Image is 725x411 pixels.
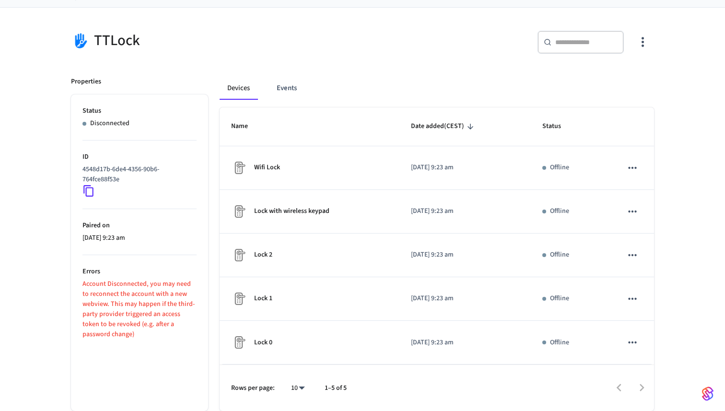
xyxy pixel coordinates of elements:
p: Lock 2 [254,250,272,260]
img: Placeholder Lock Image [231,247,246,263]
img: Placeholder Lock Image [231,160,246,176]
p: Account Disconnected, you may need to reconnect the account with a new webview. This may happen i... [82,279,197,340]
p: Lock 1 [254,294,272,304]
span: Date added(CEST) [411,119,477,134]
p: Paired on [82,221,197,231]
p: [DATE] 9:23 am [82,233,197,243]
p: Wifi Lock [254,163,280,173]
p: Offline [550,163,569,173]
p: Rows per page: [231,383,275,393]
img: Placeholder Lock Image [231,291,246,306]
p: [DATE] 9:23 am [411,250,519,260]
p: Lock 0 [254,338,272,348]
table: sticky table [220,107,654,364]
p: [DATE] 9:23 am [411,294,519,304]
p: Lock with wireless keypad [254,206,329,216]
p: Offline [550,250,569,260]
p: ID [82,152,197,162]
p: 4548d17b-6de4-4356-90b6-764fce88f53e [82,164,193,185]
p: [DATE] 9:23 am [411,338,519,348]
p: Errors [82,267,197,277]
p: Offline [550,294,569,304]
span: Name [231,119,260,134]
div: connected account tabs [220,77,654,100]
p: [DATE] 9:23 am [411,163,519,173]
img: TTLock Logo, Square [71,31,90,50]
p: Offline [550,206,569,216]
div: TTLock [71,31,357,50]
div: 10 [286,381,309,395]
img: Placeholder Lock Image [231,335,246,350]
p: Offline [550,338,569,348]
p: Disconnected [90,118,129,129]
p: 1–5 of 5 [325,383,347,393]
button: Events [269,77,304,100]
p: Status [82,106,197,116]
span: Status [542,119,573,134]
img: Placeholder Lock Image [231,204,246,219]
p: Properties [71,77,101,87]
button: Devices [220,77,257,100]
img: SeamLogoGradient.69752ec5.svg [702,386,713,401]
p: [DATE] 9:23 am [411,206,519,216]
